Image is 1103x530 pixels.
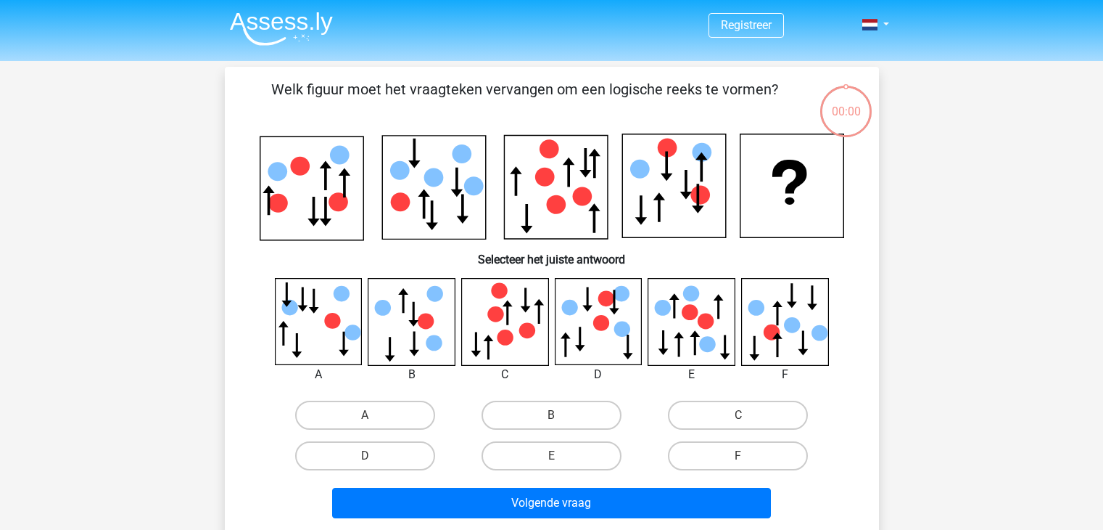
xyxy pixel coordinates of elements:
[450,366,560,383] div: C
[482,401,621,430] label: B
[637,366,746,383] div: E
[264,366,373,383] div: A
[730,366,840,383] div: F
[668,441,808,470] label: F
[295,401,435,430] label: A
[248,78,801,122] p: Welk figuur moet het vraagteken vervangen om een logische reeks te vormen?
[668,401,808,430] label: C
[721,18,772,32] a: Registreer
[482,441,621,470] label: E
[230,12,333,46] img: Assessly
[544,366,653,383] div: D
[295,441,435,470] label: D
[332,488,771,518] button: Volgende vraag
[248,241,856,266] h6: Selecteer het juiste antwoord
[357,366,466,383] div: B
[819,84,873,121] div: 00:00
